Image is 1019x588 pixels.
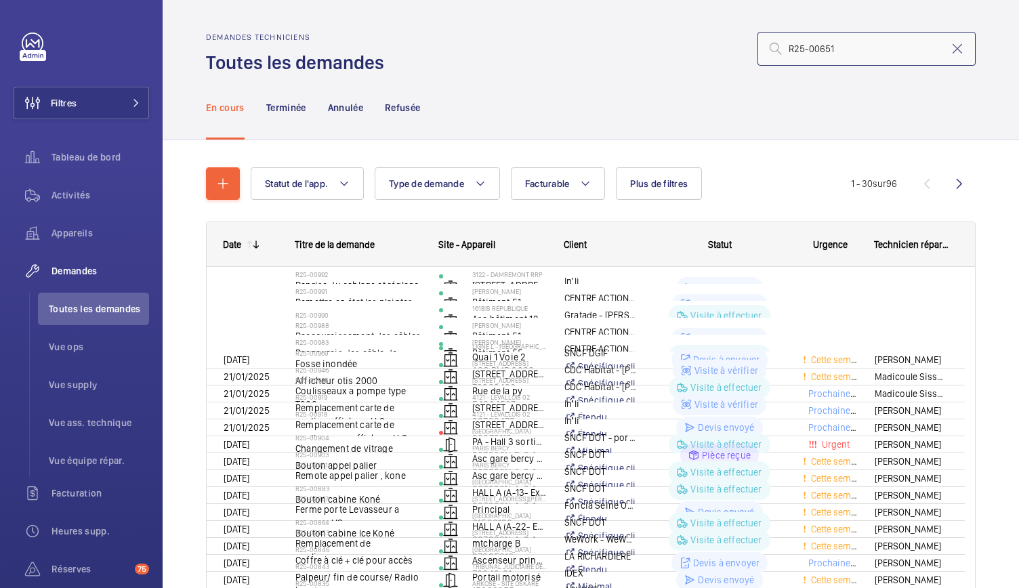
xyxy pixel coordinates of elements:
[875,386,948,402] span: Madicoule Sissoko
[51,562,129,576] span: Réserves
[875,454,948,469] span: [PERSON_NAME]
[295,393,421,401] h2: R25-00919
[511,167,606,200] button: Facturable
[616,167,702,200] button: Plus de filtres
[875,572,948,588] span: [PERSON_NAME]
[472,495,547,503] p: [STREET_ADDRESS][PERSON_NAME]
[875,471,948,486] span: [PERSON_NAME]
[875,352,948,368] span: [PERSON_NAME]
[564,308,636,322] p: Gratade - [PERSON_NAME]
[564,274,636,288] p: In'li
[135,564,149,574] span: 75
[295,270,421,278] h2: R25-00992
[224,388,270,399] span: 21/01/2025
[564,239,587,250] span: Client
[224,282,249,293] span: [DATE]
[564,291,636,305] p: CENTRE ACTION SOCIALE [DEMOGRAPHIC_DATA]
[875,297,948,313] span: [PERSON_NAME]
[472,376,547,384] p: [STREET_ADDRESS]
[472,478,547,486] p: [GEOGRAPHIC_DATA]
[224,405,270,416] span: 21/01/2025
[875,331,948,347] span: [PERSON_NAME]
[295,239,375,250] span: Titre de la demande
[564,414,636,427] p: In'li
[224,354,249,365] span: [DATE]
[472,511,547,520] p: [GEOGRAPHIC_DATA]
[224,333,249,344] span: [DATE]
[564,346,636,360] p: SNCF DGIF
[472,427,547,435] p: [GEOGRAPHIC_DATA]
[295,321,421,329] h2: R25-00988
[690,533,762,547] p: Visite à effectuer
[564,465,636,478] p: SNCF DOT
[472,461,547,469] p: PARIS BERCY
[808,490,869,501] span: Cette semaine
[295,376,421,384] h2: R25-00935
[14,87,149,119] button: Filtres
[51,226,149,240] span: Appareils
[295,545,421,553] h2: R25-00846
[224,422,270,433] span: 21/01/2025
[757,32,976,66] input: Chercher par numéro demande ou de devis
[808,524,869,534] span: Cette semaine
[875,420,948,436] span: [PERSON_NAME]
[265,178,328,189] span: Statut de l'app.
[251,167,364,200] button: Statut de l'app.
[808,456,869,467] span: Cette semaine
[472,270,547,278] p: 3122 - DAMREMONT RRP
[51,486,149,500] span: Facturation
[295,495,421,503] h2: R25-00867
[874,239,949,250] span: Technicien réparateur
[875,369,948,385] span: Madicoule Sissoko
[49,416,149,429] span: Vue ass. technique
[472,304,547,312] p: 161bis République
[564,448,636,461] p: SNCF DOT
[224,473,249,484] span: [DATE]
[51,524,149,538] span: Heures supp.
[206,101,245,114] p: En cours
[690,482,762,496] p: Visite à effectuer
[808,333,869,344] span: Cette semaine
[525,178,570,189] span: Facturable
[808,371,869,382] span: Cette semaine
[49,454,149,467] span: Vue équipe répar.
[472,359,547,367] p: [STREET_ADDRESS]
[564,380,636,394] p: CDC Habitat - [PERSON_NAME]
[375,167,500,200] button: Type de demande
[224,524,249,534] span: [DATE]
[438,239,495,250] span: Site - Appareil
[472,444,547,452] p: PARIS BERCY
[49,340,149,354] span: Vue ops
[808,354,869,365] span: Cette semaine
[224,490,249,501] span: [DATE]
[875,488,948,503] span: [PERSON_NAME]
[806,558,875,568] span: Prochaine visite
[385,101,420,114] p: Refusée
[808,541,869,551] span: Cette semaine
[564,516,636,529] p: SNCF DOT
[472,321,547,329] p: [PERSON_NAME]
[51,96,77,110] span: Filtres
[806,388,875,399] span: Prochaine visite
[875,539,948,554] span: [PERSON_NAME]
[206,33,392,42] h2: Demandes techniciens
[472,342,547,350] p: LIGNE L - [GEOGRAPHIC_DATA]
[808,574,869,585] span: Cette semaine
[875,555,948,571] span: [PERSON_NAME]
[295,562,421,570] h2: R25-00843
[266,101,306,114] p: Terminée
[851,179,897,188] span: 1 - 30 96
[806,405,875,416] span: Prochaine visite
[564,566,636,580] p: IDEX
[808,473,869,484] span: Cette semaine
[564,532,636,546] p: WeWork - WeWork Exploitation
[564,325,636,339] p: CENTRE ACTION SOCIALE [DEMOGRAPHIC_DATA]
[690,309,762,322] p: Visite à effectuer
[708,239,732,250] span: Statut
[564,549,636,563] p: LA RICHARDIERE
[808,299,869,310] span: Cette semaine
[295,410,421,418] h2: R25-00918
[51,264,149,278] span: Demandes
[49,378,149,392] span: Vue supply
[206,50,392,75] h1: Toutes les demandes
